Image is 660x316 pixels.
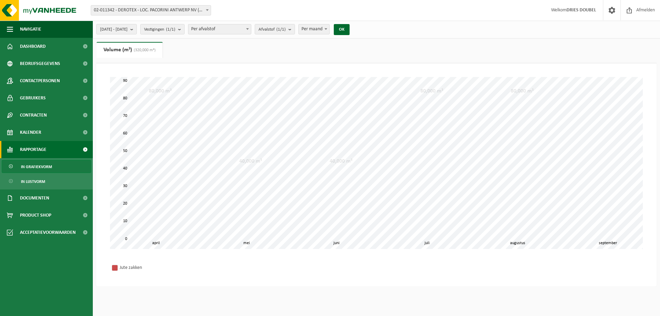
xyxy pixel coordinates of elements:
[20,38,46,55] span: Dashboard
[20,107,47,124] span: Contracten
[238,158,264,165] div: 40,000 m³
[140,24,185,34] button: Vestigingen(1/1)
[100,24,128,35] span: [DATE] - [DATE]
[20,21,41,38] span: Navigatie
[21,160,52,173] span: In grafiekvorm
[97,42,163,58] a: Volume (m³)
[20,207,51,224] span: Product Shop
[328,158,354,165] div: 40,000 m³
[144,24,175,35] span: Vestigingen
[255,24,295,34] button: Afvalstof(1/1)
[120,263,209,272] div: Jute zakken
[20,55,60,72] span: Bedrijfsgegevens
[96,24,137,34] button: [DATE] - [DATE]
[334,24,350,35] button: OK
[20,72,60,89] span: Contactpersonen
[20,124,41,141] span: Kalender
[419,88,445,95] div: 80,000 m³
[566,8,596,13] strong: DRIES DOUBEL
[91,6,211,15] span: 02-011342 - DEROTEX - LOC. PACORINI ANTWERP NV (MULHOUSELAAN-NRD) - Antwerpen
[20,224,76,241] span: Acceptatievoorwaarden
[298,24,330,34] span: Per maand
[509,88,535,95] div: 80,000 m³
[132,48,156,52] span: (320,000 m³)
[188,24,251,34] span: Per afvalstof
[147,88,173,95] div: 80,000 m³
[20,189,49,207] span: Documenten
[276,27,286,32] count: (1/1)
[21,175,45,188] span: In lijstvorm
[91,5,211,15] span: 02-011342 - DEROTEX - LOC. PACORINI ANTWERP NV (MULHOUSELAAN-NRD) - Antwerpen
[2,175,91,188] a: In lijstvorm
[20,89,46,107] span: Gebruikers
[166,27,175,32] count: (1/1)
[299,24,329,34] span: Per maand
[2,160,91,173] a: In grafiekvorm
[20,141,46,158] span: Rapportage
[258,24,286,35] span: Afvalstof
